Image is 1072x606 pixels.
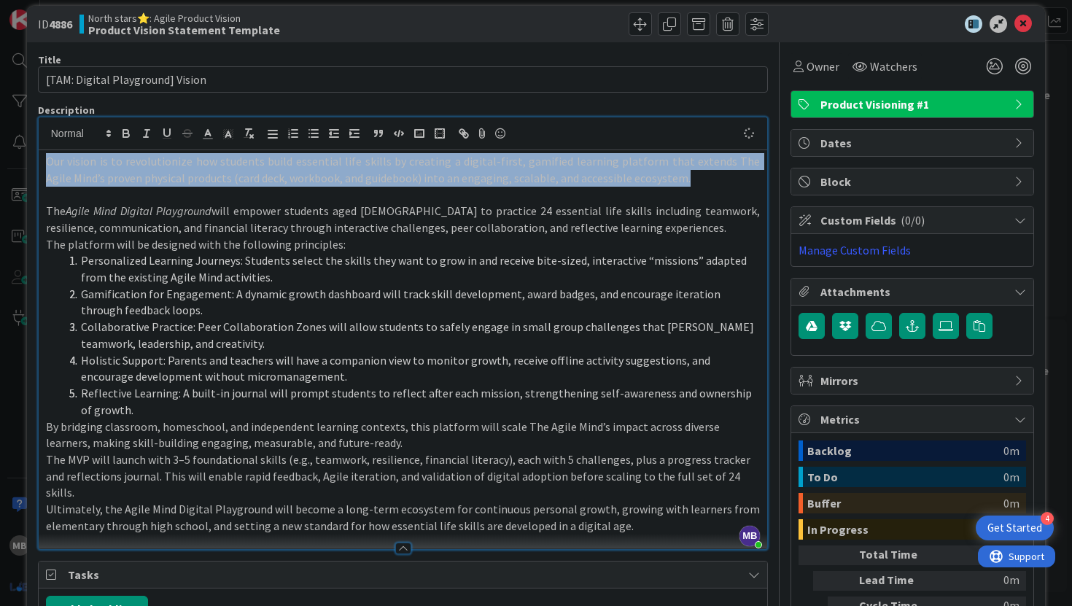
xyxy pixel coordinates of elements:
span: Tasks [68,566,742,583]
b: 4886 [49,17,72,31]
li: Reflective Learning: A built-in journal will prompt students to reflect after each mission, stren... [63,385,761,418]
span: Metrics [820,411,1007,428]
span: Product Visioning #1 [820,96,1007,113]
span: MB [739,526,760,546]
div: To Do [807,467,1003,487]
b: Product Vision Statement Template [88,24,280,36]
div: 0m [1003,493,1019,513]
li: Holistic Support: Parents and teachers will have a companion view to monitor growth, receive offl... [63,352,761,385]
div: Backlog [807,440,1003,461]
div: 4 [1041,512,1054,525]
div: Open Get Started checklist, remaining modules: 4 [976,516,1054,540]
div: In Progress [807,519,1003,540]
div: 0m [945,571,1019,591]
em: Agile Mind Digital Playground [66,203,211,218]
li: Collaborative Practice: Peer Collaboration Zones will allow students to safely engage in small gr... [63,319,761,351]
span: Owner [807,58,839,75]
div: 0m [945,545,1019,565]
span: Attachments [820,283,1007,300]
div: Lead Time [859,571,939,591]
span: Description [38,104,95,117]
li: Gamification for Engagement: A dynamic growth dashboard will track skill development, award badge... [63,286,761,319]
p: By bridging classroom, homeschool, and independent learning contexts, this platform will scale Th... [46,419,761,451]
span: Block [820,173,1007,190]
span: Watchers [870,58,917,75]
span: Dates [820,134,1007,152]
div: 0m [1003,467,1019,487]
span: Custom Fields [820,211,1007,229]
div: 0m [1003,440,1019,461]
p: Our vision is to revolutionize how students build essential life skills by creating a digital-fir... [46,153,761,186]
span: ( 0/0 ) [901,213,925,228]
input: type card name here... [38,66,769,93]
p: The will empower students aged [DEMOGRAPHIC_DATA] to practice 24 essential life skills including ... [46,203,761,236]
div: Get Started [987,521,1042,535]
span: Support [31,2,66,20]
label: Title [38,53,61,66]
div: Total Time [859,545,939,565]
div: Buffer [807,493,1003,513]
span: North stars⭐: Agile Product Vision [88,12,280,24]
li: Personalized Learning Journeys: Students select the skills they want to grow in and receive bite-... [63,252,761,285]
p: Ultimately, the Agile Mind Digital Playground will become a long-term ecosystem for continuous pe... [46,501,761,534]
p: The platform will be designed with the following principles: [46,236,761,253]
a: Manage Custom Fields [799,243,911,257]
span: ID [38,15,72,33]
span: Mirrors [820,372,1007,389]
p: The MVP will launch with 3–5 foundational skills (e.g., teamwork, resilience, financial literacy)... [46,451,761,501]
